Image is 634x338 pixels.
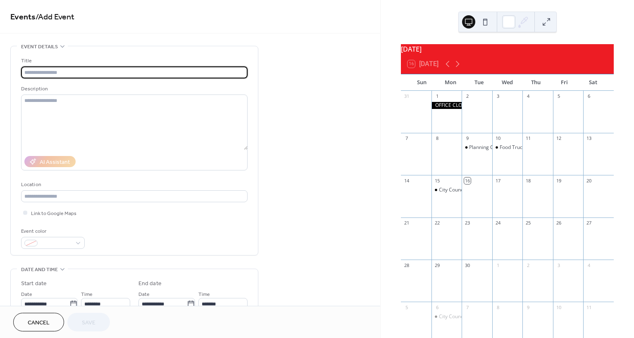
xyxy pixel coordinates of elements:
div: City Council Regular Meeting [439,187,505,194]
div: Wed [493,74,522,91]
span: Date and time [21,265,58,274]
div: 19 [555,177,562,184]
div: Sat [579,74,607,91]
div: Mon [436,74,465,91]
div: 5 [555,93,562,99]
div: Title [21,57,246,65]
div: 21 [403,220,410,226]
div: City Council Quarterly Meeting [431,313,462,320]
div: 9 [464,135,470,142]
div: 1 [495,262,501,268]
div: 20 [586,177,592,184]
div: Location [21,180,246,189]
div: Planning Commission Meeting [469,144,539,151]
div: 14 [403,177,410,184]
div: 30 [464,262,470,268]
div: 3 [495,93,501,99]
div: 12 [555,135,562,142]
div: 5 [403,304,410,310]
div: 6 [434,304,440,310]
div: 26 [555,220,562,226]
div: 28 [403,262,410,268]
span: Event details [21,43,58,51]
div: 10 [495,135,501,142]
div: Fri [550,74,579,91]
div: 7 [464,304,470,310]
div: 10 [555,304,562,310]
div: 27 [586,220,592,226]
div: 2 [464,93,470,99]
button: Cancel [13,313,64,331]
div: Event color [21,227,83,236]
div: 17 [495,177,501,184]
div: End date [138,279,162,288]
div: 23 [464,220,470,226]
div: City Council Quarterly Meeting [439,313,509,320]
div: Tue [465,74,493,91]
div: 16 [464,177,470,184]
div: 25 [525,220,531,226]
div: 11 [586,304,592,310]
div: 29 [434,262,440,268]
div: 1 [434,93,440,99]
div: 7 [403,135,410,142]
div: 6 [586,93,592,99]
div: 31 [403,93,410,99]
div: Food Truck @ Muni [500,144,543,151]
span: Time [81,290,93,299]
div: Thu [522,74,550,91]
div: 24 [495,220,501,226]
span: / Add Event [36,9,74,25]
div: Food Truck @ Muni [492,144,523,151]
div: Start date [21,279,47,288]
a: Events [10,9,36,25]
span: Link to Google Maps [31,209,76,218]
span: Cancel [28,319,50,327]
div: 11 [525,135,531,142]
span: Time [198,290,210,299]
div: 13 [586,135,592,142]
div: [DATE] [401,44,614,54]
span: Date [138,290,150,299]
div: 15 [434,177,440,184]
div: Description [21,85,246,93]
div: Sun [408,74,436,91]
div: 8 [495,304,501,310]
div: City Council Regular Meeting [431,187,462,194]
div: 4 [525,93,531,99]
div: OFFICE CLOSED [431,102,462,109]
div: 3 [555,262,562,268]
div: 18 [525,177,531,184]
div: 4 [586,262,592,268]
div: 9 [525,304,531,310]
div: Planning Commission Meeting [462,144,492,151]
div: 2 [525,262,531,268]
div: 22 [434,220,440,226]
div: 8 [434,135,440,142]
span: Date [21,290,32,299]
